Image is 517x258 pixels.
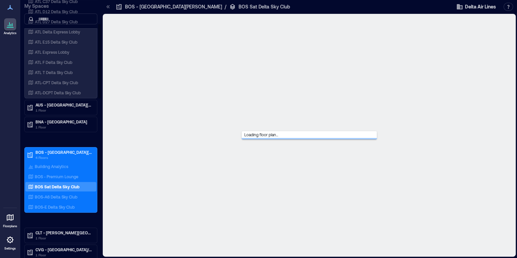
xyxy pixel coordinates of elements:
[35,108,92,113] p: 1 Floor
[2,16,19,37] a: Analytics
[35,9,78,14] p: ATL D12 Delta Sky Club
[35,230,92,235] p: CLT - [PERSON_NAME][GEOGRAPHIC_DATA][PERSON_NAME]
[35,204,75,210] p: BOS-E Delta Sky Club
[35,70,73,75] p: ATL T Delta Sky Club
[35,39,77,45] p: ATL E15 Delta Sky Club
[35,174,78,179] p: BOS - Premium Lounge
[2,232,18,253] a: Settings
[35,102,92,108] p: AUS - [GEOGRAPHIC_DATA][PERSON_NAME][GEOGRAPHIC_DATA]
[125,3,222,10] p: BOS - [GEOGRAPHIC_DATA][PERSON_NAME]
[225,3,226,10] p: /
[465,3,496,10] span: Delta Air Lines
[242,130,281,140] span: Loading floor plan...
[35,119,92,124] p: BNA - [GEOGRAPHIC_DATA]
[35,90,81,95] p: ATL-DCPT Delta Sky Club
[35,60,72,65] p: ATL F Delta Sky Club
[35,19,78,24] p: ATL D27 Delta Sky Club
[35,194,77,200] p: BOS-A6 Delta Sky Club
[35,252,92,258] p: 1 Floor
[3,224,17,228] p: Floorplans
[35,235,92,241] p: 1 Floor
[35,149,92,155] p: BOS - [GEOGRAPHIC_DATA][PERSON_NAME]
[4,247,16,251] p: Settings
[1,209,19,230] a: Floorplans
[239,3,290,10] p: BOS Sat Delta Sky Club
[24,3,97,9] p: My Spaces
[35,247,92,252] p: CVG - [GEOGRAPHIC_DATA]/[GEOGRAPHIC_DATA][US_STATE]
[35,155,92,160] p: 4 Floors
[35,184,79,189] p: BOS Sat Delta Sky Club
[4,31,17,35] p: Analytics
[35,49,69,55] p: ATL Express Lobby
[454,1,498,12] button: Delta Air Lines
[35,164,68,169] p: Building Analytics
[35,80,78,85] p: ATL-CPT Delta Sky Club
[35,124,92,130] p: 1 Floor
[35,29,80,34] p: ATL Delta Express Lobby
